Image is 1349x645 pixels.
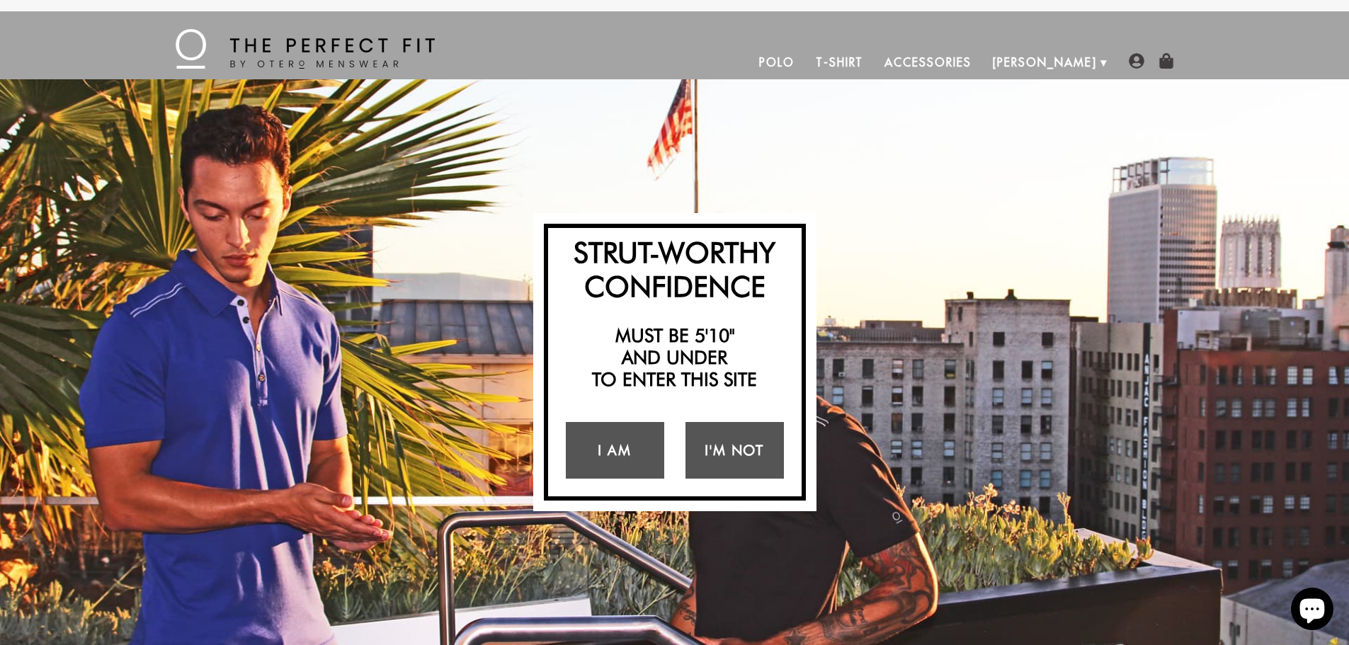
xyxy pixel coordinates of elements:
h2: Must be 5'10" and under to enter this site [555,324,795,391]
a: [PERSON_NAME] [982,45,1108,79]
img: user-account-icon.png [1129,53,1144,69]
a: T-Shirt [805,45,874,79]
a: I Am [566,422,664,479]
h2: Strut-Worthy Confidence [555,235,795,303]
a: Accessories [874,45,981,79]
inbox-online-store-chat: Shopify online store chat [1287,588,1338,634]
img: The Perfect Fit - by Otero Menswear - Logo [176,29,435,69]
a: I'm Not [685,422,784,479]
img: shopping-bag-icon.png [1159,53,1174,69]
a: Polo [749,45,805,79]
